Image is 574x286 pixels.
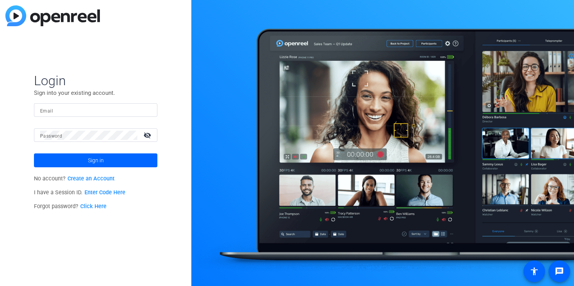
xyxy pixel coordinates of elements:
[68,175,115,182] a: Create an Account
[40,108,53,114] mat-label: Email
[34,153,157,167] button: Sign in
[555,267,564,276] mat-icon: message
[5,5,100,26] img: blue-gradient.svg
[34,189,125,196] span: I have a Session ID.
[34,72,157,89] span: Login
[139,130,157,141] mat-icon: visibility_off
[40,133,62,139] mat-label: Password
[88,151,104,170] span: Sign in
[34,89,157,97] p: Sign into your existing account.
[530,267,539,276] mat-icon: accessibility
[34,203,106,210] span: Forgot password?
[80,203,106,210] a: Click Here
[40,106,151,115] input: Enter Email Address
[84,189,125,196] a: Enter Code Here
[34,175,115,182] span: No account?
